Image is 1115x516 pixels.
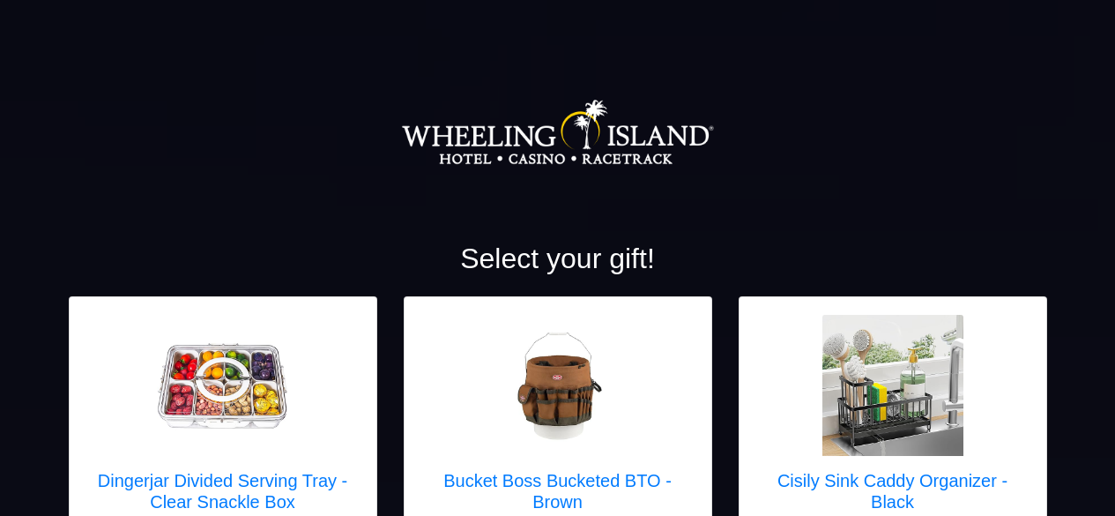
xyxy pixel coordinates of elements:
[87,470,359,512] h5: Dingerjar Divided Serving Tray - Clear Snackle Box
[69,242,1047,275] h2: Select your gift!
[822,315,963,456] img: Cisily Sink Caddy Organizer - Black
[401,44,715,221] img: Logo
[757,470,1029,512] h5: Cisily Sink Caddy Organizer - Black
[152,315,294,456] img: Dingerjar Divided Serving Tray - Clear Snackle Box
[422,470,694,512] h5: Bucket Boss Bucketed BTO - Brown
[487,315,628,456] img: Bucket Boss Bucketed BTO - Brown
